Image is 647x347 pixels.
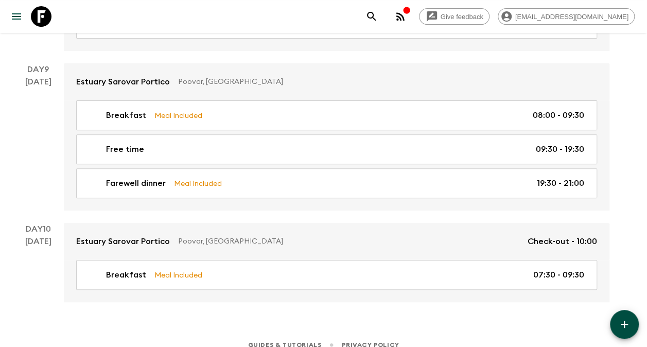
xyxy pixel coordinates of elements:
p: Meal Included [174,178,222,189]
p: 07:30 - 09:30 [533,269,584,281]
p: Poovar, [GEOGRAPHIC_DATA] [178,77,589,87]
p: Breakfast [106,109,146,122]
p: Day 9 [12,63,64,76]
a: BreakfastMeal Included08:00 - 09:30 [76,100,597,130]
p: Poovar, [GEOGRAPHIC_DATA] [178,236,519,247]
p: Day 10 [12,223,64,235]
div: [DATE] [25,235,51,302]
span: [EMAIL_ADDRESS][DOMAIN_NAME] [510,13,634,21]
a: Free time09:30 - 19:30 [76,134,597,164]
p: Meal Included [154,269,202,281]
p: Farewell dinner [106,177,166,189]
p: 08:00 - 09:30 [533,109,584,122]
a: Farewell dinnerMeal Included19:30 - 21:00 [76,168,597,198]
p: Estuary Sarovar Portico [76,235,170,248]
p: Check-out - 10:00 [528,235,597,248]
button: search adventures [361,6,382,27]
a: Give feedback [419,8,489,25]
p: 09:30 - 19:30 [536,143,584,155]
a: BreakfastMeal Included07:30 - 09:30 [76,260,597,290]
p: Estuary Sarovar Portico [76,76,170,88]
p: Meal Included [154,110,202,121]
div: [EMAIL_ADDRESS][DOMAIN_NAME] [498,8,635,25]
div: [DATE] [25,76,51,211]
span: Give feedback [435,13,489,21]
p: Free time [106,143,144,155]
p: Breakfast [106,269,146,281]
p: 19:30 - 21:00 [537,177,584,189]
a: Estuary Sarovar PorticoPoovar, [GEOGRAPHIC_DATA]Check-out - 10:00 [64,223,609,260]
button: menu [6,6,27,27]
a: Estuary Sarovar PorticoPoovar, [GEOGRAPHIC_DATA] [64,63,609,100]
